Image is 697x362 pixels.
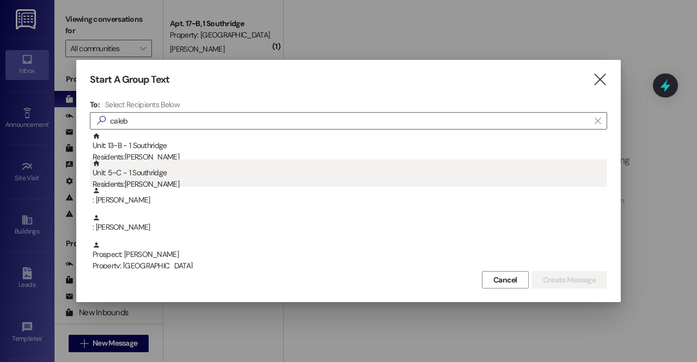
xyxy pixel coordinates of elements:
i:  [592,74,607,85]
span: Cancel [493,274,517,286]
div: Prospect: [PERSON_NAME] [93,241,607,272]
i:  [595,116,601,125]
h4: Select Recipients Below [105,100,180,109]
div: Unit: 5~C - 1 Southridge [93,159,607,191]
div: : [PERSON_NAME] [90,214,607,241]
div: : [PERSON_NAME] [93,214,607,233]
input: Search for any contact or apartment [110,113,589,128]
div: : [PERSON_NAME] [90,187,607,214]
div: Unit: 13~B - 1 Southridge [93,132,607,163]
div: : [PERSON_NAME] [93,187,607,206]
div: Property: [GEOGRAPHIC_DATA] [93,260,607,272]
button: Clear text [589,113,607,129]
div: Residents: [PERSON_NAME] [93,151,607,163]
h3: To: [90,100,100,109]
div: Unit: 5~C - 1 SouthridgeResidents:[PERSON_NAME] [90,159,607,187]
div: Unit: 13~B - 1 SouthridgeResidents:[PERSON_NAME] [90,132,607,159]
i:  [93,115,110,126]
button: Create Message [531,271,607,289]
h3: Start A Group Text [90,73,169,86]
button: Cancel [482,271,529,289]
div: Residents: [PERSON_NAME] [93,179,607,190]
div: Prospect: [PERSON_NAME]Property: [GEOGRAPHIC_DATA] [90,241,607,268]
span: Create Message [543,274,596,286]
